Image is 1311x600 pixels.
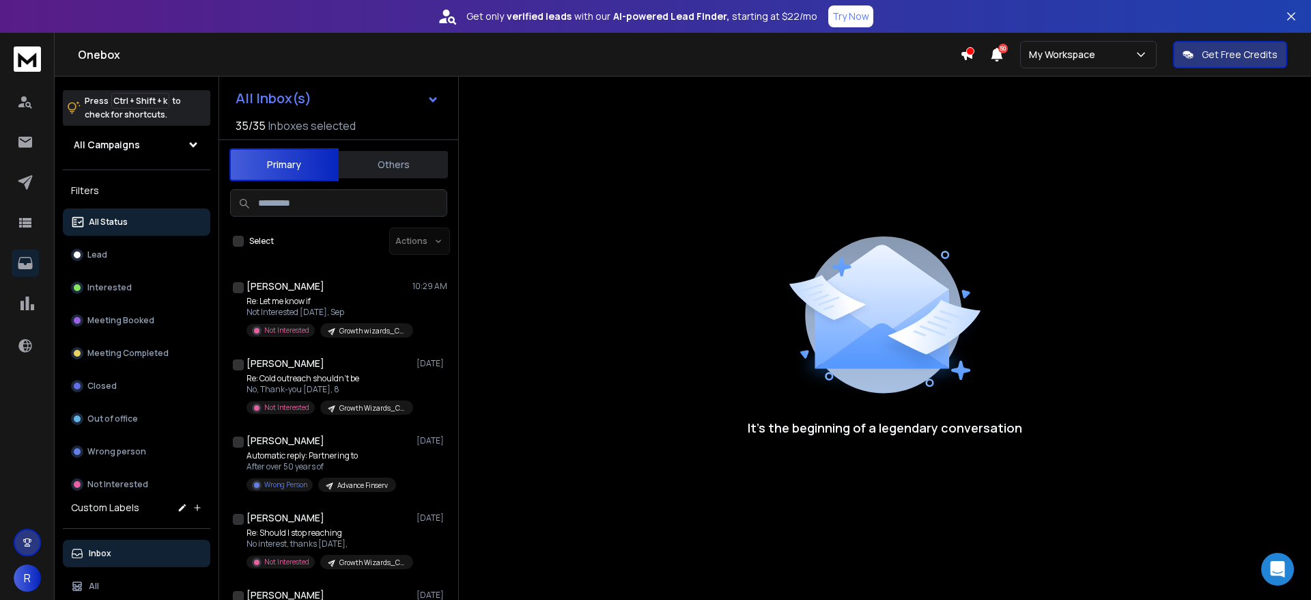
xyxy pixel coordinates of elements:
p: Wrong Person [264,480,307,490]
button: Meeting Booked [63,307,210,334]
button: Not Interested [63,471,210,498]
p: Re: Cold outreach shouldn’t be [246,373,410,384]
button: Lead [63,241,210,269]
p: Not Interested [87,479,148,490]
p: [DATE] [417,435,447,446]
p: Interested [87,282,132,293]
p: Meeting Completed [87,348,169,359]
strong: verified leads [507,10,572,23]
strong: AI-powered Lead Finder, [613,10,729,23]
h3: Inboxes selected [268,118,356,134]
button: All Status [63,208,210,236]
span: Ctrl + Shift + k [111,93,169,109]
p: Growth wizards_Cold Email_India [339,326,405,336]
button: Primary [229,148,339,181]
button: Inbox [63,540,210,567]
p: After over 50 years of [246,461,396,472]
p: Closed [87,381,117,392]
p: [DATE] [417,513,447,523]
p: No, Thank-you [DATE], 8 [246,384,410,395]
p: My Workspace [1029,48,1101,62]
p: Get Free Credits [1202,48,1278,62]
button: Interested [63,274,210,301]
p: Get only with our starting at $22/mo [466,10,817,23]
button: Closed [63,372,210,400]
p: No interest, thanks [DATE], [246,538,410,549]
button: All Inbox(s) [225,85,450,112]
h3: Filters [63,181,210,200]
p: Re: Let me know if [246,296,410,307]
p: Growth Wizards_Cold Email_UK [339,403,405,413]
p: [DATE] [417,358,447,369]
p: Re: Should I stop reaching [246,528,410,538]
p: Not Interested [264,403,309,413]
p: Lead [87,249,107,260]
button: Wrong person [63,438,210,465]
h1: Onebox [78,46,960,63]
h1: All Inbox(s) [236,92,311,105]
h1: [PERSON_NAME] [246,434,324,448]
p: Growth Wizards_Cold Email_UK [339,558,405,568]
span: 50 [998,44,1008,53]
button: Try Now [828,5,873,27]
button: All Campaigns [63,131,210,159]
p: Not Interested [264,325,309,336]
button: Get Free Credits [1173,41,1287,68]
p: 10:29 AM [412,281,447,292]
h1: [PERSON_NAME] [246,279,324,293]
h1: All Campaigns [74,138,140,152]
p: Try Now [832,10,869,23]
p: Not Interested [DATE], Sep [246,307,410,318]
p: Inbox [89,548,111,559]
h1: [PERSON_NAME] [246,511,324,525]
h3: Custom Labels [71,501,139,515]
p: Advance Finserv [337,480,388,491]
p: Press to check for shortcuts. [85,94,181,122]
p: Wrong person [87,446,146,457]
p: Out of office [87,413,138,424]
button: All [63,573,210,600]
img: logo [14,46,41,72]
label: Select [249,236,274,247]
div: Open Intercom Messenger [1261,553,1294,586]
button: Others [339,150,448,180]
button: R [14,564,41,592]
p: All [89,581,99,592]
p: Automatic reply: Partnering to [246,450,396,461]
h1: [PERSON_NAME] [246,357,324,370]
p: Meeting Booked [87,315,154,326]
p: Not Interested [264,557,309,567]
button: Out of office [63,405,210,433]
p: All Status [89,217,128,228]
p: It’s the beginning of a legendary conversation [748,418,1022,437]
button: Meeting Completed [63,340,210,367]
span: 35 / 35 [236,118,266,134]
